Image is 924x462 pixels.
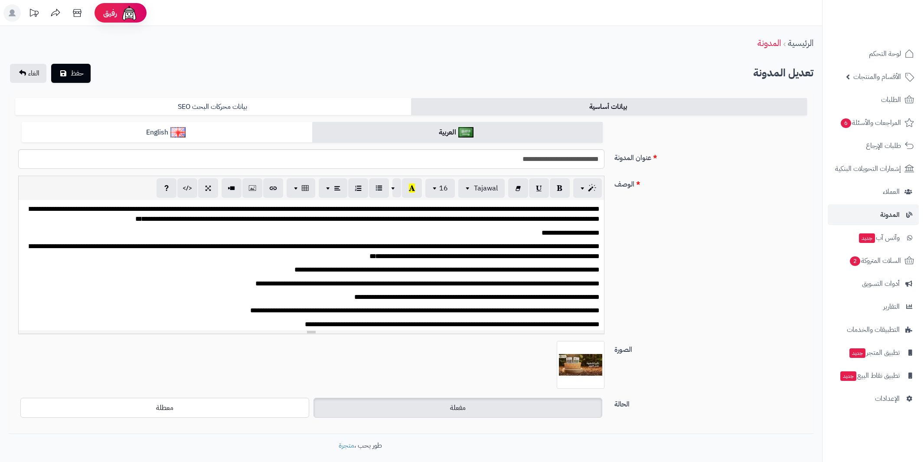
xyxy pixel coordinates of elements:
[853,71,901,83] span: الأقسام والمنتجات
[828,250,919,271] a: السلات المتروكة2
[840,117,901,129] span: المراجعات والأسئلة
[611,149,811,163] label: عنوان المدونة
[425,179,455,198] button: 16
[103,8,117,18] span: رفيق
[880,209,900,221] span: المدونة
[840,371,856,381] span: جديد
[883,186,900,198] span: العملاء
[71,68,84,79] span: حفظ
[312,122,603,143] a: العربية
[10,64,46,83] a: الغاء
[883,301,900,313] span: التقارير
[828,204,919,225] a: المدونة
[849,348,865,358] span: جديد
[875,393,900,405] span: الإعدادات
[28,68,39,79] span: الغاء
[22,122,312,143] a: English
[788,36,813,49] a: الرئيسية
[858,232,900,244] span: وآتس آب
[828,296,919,317] a: التقارير
[458,127,473,138] img: العربية
[828,112,919,133] a: المراجعات والأسئلة6
[839,370,900,382] span: تطبيق نقاط البيع
[450,403,466,413] span: مفعلة
[828,158,919,179] a: إشعارات التحويلات البنكية
[850,256,860,266] span: 2
[828,43,919,64] a: لوحة التحكم
[828,89,919,110] a: الطلبات
[411,98,807,115] a: بيانات أساسية
[862,278,900,290] span: أدوات التسويق
[828,319,919,340] a: التطبيقات والخدمات
[15,98,411,115] a: بيانات محركات البحث SEO
[849,255,901,267] span: السلات المتروكة
[156,403,173,413] span: معطلة
[828,388,919,409] a: الإعدادات
[23,4,45,24] a: تحديثات المنصة
[474,183,498,193] span: Tajawal
[51,64,91,83] button: حفظ
[611,396,811,410] label: الحالة
[828,273,919,294] a: أدوات التسويق
[869,48,901,60] span: لوحة التحكم
[339,440,354,451] a: متجرة
[859,233,875,243] span: جديد
[866,140,901,152] span: طلبات الإرجاع
[847,324,900,336] span: التطبيقات والخدمات
[881,94,901,106] span: الطلبات
[439,183,448,193] span: 16
[828,181,919,202] a: العملاء
[458,179,505,198] button: Tajawal
[121,4,138,22] img: ai-face.png
[611,176,811,190] label: الوصف
[170,127,186,138] img: English
[828,365,919,386] a: تطبيق نقاط البيعجديد
[835,163,901,175] span: إشعارات التحويلات البنكية
[841,118,851,128] span: 6
[828,135,919,156] a: طلبات الإرجاع
[757,36,781,49] a: المدونة
[849,347,900,359] span: تطبيق المتجر
[828,342,919,363] a: تطبيق المتجرجديد
[828,227,919,248] a: وآتس آبجديد
[753,64,813,82] h2: تعديل المدونة
[611,341,811,355] label: الصورة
